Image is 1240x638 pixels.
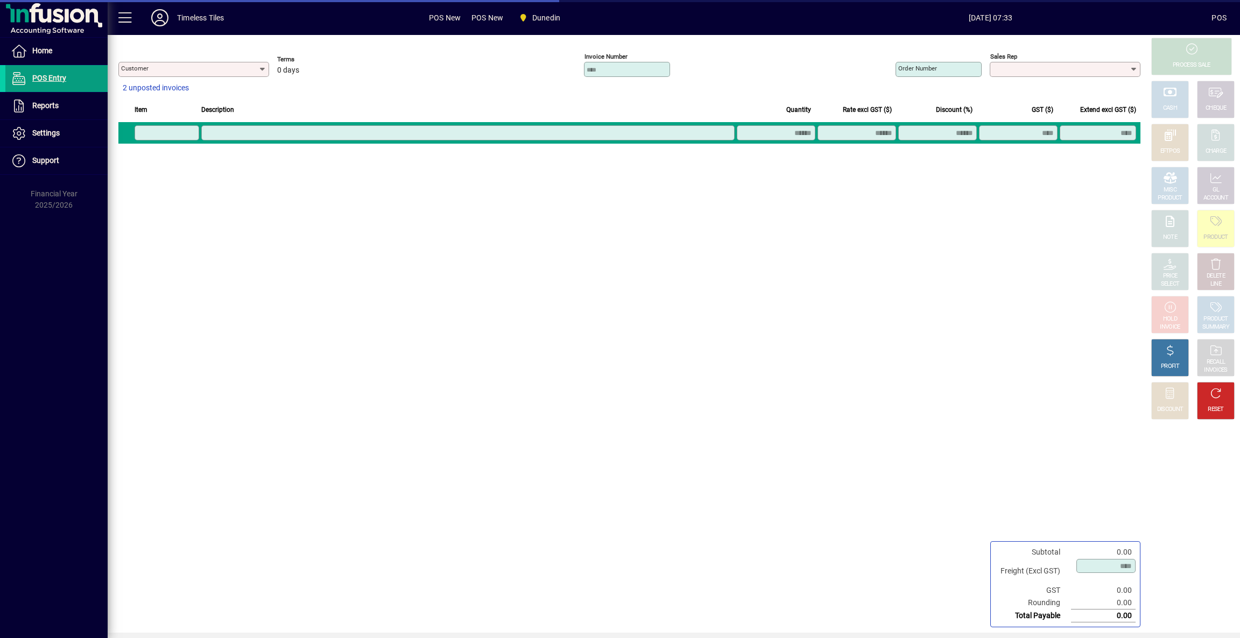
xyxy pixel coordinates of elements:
[118,79,193,98] button: 2 unposted invoices
[1203,315,1228,323] div: PRODUCT
[1163,315,1177,323] div: HOLD
[135,104,147,116] span: Item
[1206,147,1227,155] div: CHARGE
[1161,280,1180,288] div: SELECT
[1202,323,1229,331] div: SUMMARY
[1071,584,1136,597] td: 0.00
[770,9,1212,26] span: [DATE] 07:33
[1071,546,1136,558] td: 0.00
[1032,104,1053,116] span: GST ($)
[1203,194,1228,202] div: ACCOUNT
[995,609,1071,622] td: Total Payable
[5,147,108,174] a: Support
[995,558,1071,584] td: Freight (Excl GST)
[1204,366,1227,374] div: INVOICES
[786,104,811,116] span: Quantity
[843,104,892,116] span: Rate excl GST ($)
[429,9,461,26] span: POS New
[1160,323,1180,331] div: INVOICE
[5,38,108,65] a: Home
[32,101,59,110] span: Reports
[1157,406,1183,414] div: DISCOUNT
[1210,280,1221,288] div: LINE
[277,66,299,75] span: 0 days
[995,597,1071,609] td: Rounding
[1161,363,1179,371] div: PROFIT
[1207,358,1225,366] div: RECALL
[32,129,60,137] span: Settings
[1158,194,1182,202] div: PRODUCT
[277,56,342,63] span: Terms
[471,9,503,26] span: POS New
[898,65,937,72] mat-label: Order number
[32,46,52,55] span: Home
[1163,104,1177,112] div: CASH
[1160,147,1180,155] div: EFTPOS
[1211,9,1227,26] div: POS
[1203,233,1228,242] div: PRODUCT
[5,93,108,119] a: Reports
[143,8,177,27] button: Profile
[936,104,973,116] span: Discount (%)
[32,74,66,82] span: POS Entry
[1164,186,1176,194] div: MISC
[201,104,234,116] span: Description
[1071,597,1136,609] td: 0.00
[1208,406,1224,414] div: RESET
[32,156,59,165] span: Support
[995,584,1071,597] td: GST
[1163,272,1178,280] div: PRICE
[121,65,149,72] mat-label: Customer
[995,546,1071,558] td: Subtotal
[1163,233,1177,242] div: NOTE
[5,120,108,147] a: Settings
[177,9,224,26] div: Timeless Tiles
[1080,104,1136,116] span: Extend excl GST ($)
[1173,61,1210,69] div: PROCESS SALE
[584,53,628,60] mat-label: Invoice number
[990,53,1017,60] mat-label: Sales rep
[514,8,565,27] span: Dunedin
[1206,104,1226,112] div: CHEQUE
[1207,272,1225,280] div: DELETE
[1213,186,1220,194] div: GL
[123,82,189,94] span: 2 unposted invoices
[532,9,560,26] span: Dunedin
[1071,609,1136,622] td: 0.00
